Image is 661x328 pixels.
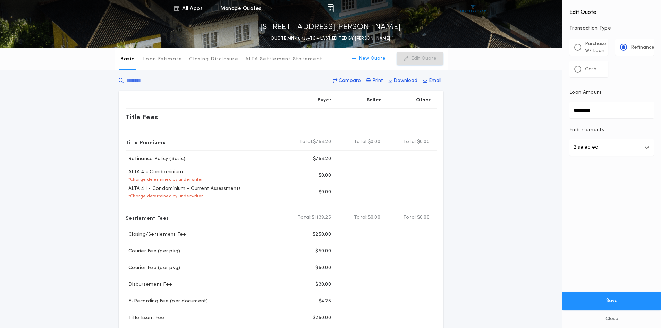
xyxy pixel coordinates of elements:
p: $756.20 [313,155,331,162]
button: New Quote [345,52,392,65]
button: Edit Quote [397,52,443,65]
p: Refinance [631,44,654,51]
p: * Charge determined by underwriter [126,177,203,183]
input: Loan Amount [569,102,654,118]
p: $50.00 [315,264,331,271]
p: QUOTE MN-10433-TC - LAST EDITED BY [PERSON_NAME] [271,35,390,42]
p: $250.00 [313,314,331,321]
p: Basic [120,56,134,63]
p: ALTA 4 - Condominium [126,169,183,176]
p: ALTA 4.1 - Condominium - Current Assessments [126,185,241,192]
b: Total: [403,138,417,145]
button: Print [364,75,385,87]
b: Total: [354,138,368,145]
p: 2 selected [574,143,598,152]
p: [STREET_ADDRESS][PERSON_NAME] [260,22,401,33]
p: E-Recording Fee (per document) [126,298,208,305]
button: Download [386,75,420,87]
p: Edit Quote [411,55,437,62]
p: $0.00 [319,189,331,196]
p: Print [372,77,383,84]
p: Download [393,77,417,84]
p: $4.25 [319,298,331,305]
button: Save [562,292,661,310]
p: Courier Fee (per pkg) [126,264,180,271]
b: Total: [298,214,312,221]
p: Loan Amount [569,89,602,96]
span: $0.00 [368,138,380,145]
p: Title Premiums [126,136,165,148]
button: 2 selected [569,139,654,156]
p: Buyer [317,97,331,104]
p: * Charge determined by underwriter [126,194,203,199]
p: Settlement Fees [126,212,169,223]
b: Total: [354,214,368,221]
span: $0.00 [417,214,430,221]
p: New Quote [359,55,385,62]
p: Title Exam Fee [126,314,164,321]
p: Closing/Settlement Fee [126,231,186,238]
p: Transaction Type [569,25,654,32]
p: Other [416,97,431,104]
p: Endorsements [569,127,654,134]
span: $756.20 [313,138,331,145]
img: img [327,4,334,12]
p: Cash [585,66,596,73]
p: Refinance Policy (Basic) [126,155,185,162]
p: Closing Disclosure [189,56,238,63]
span: $0.00 [368,214,380,221]
p: $0.00 [319,172,331,179]
p: $30.00 [315,281,331,288]
p: Disbursement Fee [126,281,172,288]
p: Email [429,77,441,84]
p: $50.00 [315,248,331,255]
p: ALTA Settlement Statement [245,56,322,63]
h4: Edit Quote [569,4,654,17]
img: vs-icon [460,5,486,12]
b: Total: [299,138,313,145]
p: Loan Estimate [143,56,182,63]
b: Total: [403,214,417,221]
button: Email [421,75,443,87]
p: $250.00 [313,231,331,238]
span: $0.00 [417,138,430,145]
button: Close [562,310,661,328]
p: Courier Fee (per pkg) [126,248,180,255]
p: Seller [367,97,381,104]
p: Compare [339,77,361,84]
p: Title Fees [126,111,158,123]
p: Purchase W/ Loan [585,41,606,54]
button: Compare [331,75,363,87]
span: $1,139.25 [312,214,331,221]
